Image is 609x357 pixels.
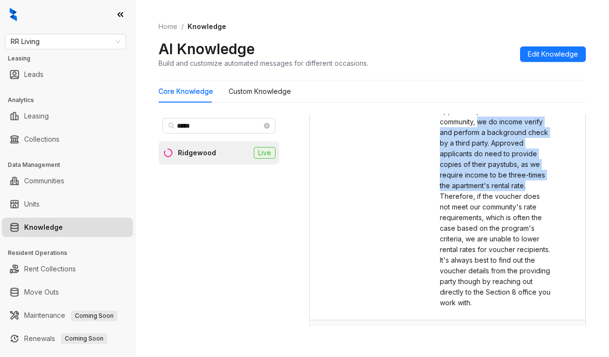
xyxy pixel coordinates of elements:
button: Edit Knowledge [520,46,586,62]
a: Collections [24,130,59,149]
span: Coming Soon [71,311,117,321]
div: Build and customize automated messages for different occasions. [159,58,368,68]
a: Move Outs [24,283,59,302]
div: Core Knowledge [159,86,213,97]
li: Renewals [2,329,133,348]
div: Custom Knowledge [229,86,291,97]
span: close-circle [264,123,270,129]
span: Knowledge [188,22,226,30]
span: RR Living [11,34,120,49]
li: / [181,21,184,32]
li: Collections [2,130,133,149]
li: Leads [2,65,133,84]
li: Leasing [2,106,133,126]
span: Complete [344,326,391,338]
div: UtilitiesComplete [310,320,585,343]
h3: Analytics [8,96,135,104]
a: Knowledge [24,218,63,237]
span: Coming Soon [61,333,107,344]
span: search [168,122,175,129]
a: RenewalsComing Soon [24,329,107,348]
li: Knowledge [2,218,133,237]
a: Communities [24,171,64,191]
h3: Data Management [8,161,135,169]
li: Units [2,194,133,214]
h3: Leasing [8,54,135,63]
h2: AI Knowledge [159,40,255,58]
span: Edit Knowledge [528,49,578,59]
div: Ridgewood [178,148,216,158]
a: Leads [24,65,43,84]
h3: Resident Operations [8,249,135,257]
li: Move Outs [2,283,133,302]
span: Live [254,147,275,159]
a: Rent Collections [24,259,76,279]
a: Home [157,21,179,32]
a: Units [24,194,40,214]
span: Thank you for inquiring! At our community, we accept multiple forms of payment. Voucher programs ... [440,22,551,307]
li: Communities [2,171,133,191]
li: Maintenance [2,306,133,325]
li: Rent Collections [2,259,133,279]
img: logo [10,8,17,21]
a: Leasing [24,106,49,126]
